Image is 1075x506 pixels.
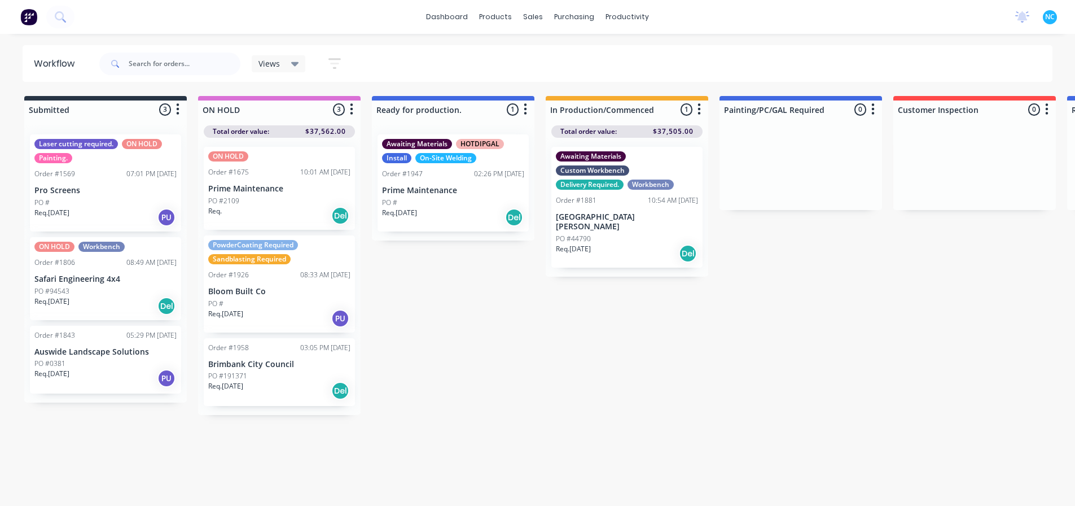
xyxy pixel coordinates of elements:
[300,167,350,177] div: 10:01 AM [DATE]
[34,359,65,369] p: PO #0381
[456,139,504,149] div: HOTDIPGAL
[30,134,181,232] div: Laser cutting required.ON HOLDPainting.Order #156907:01 PM [DATE]Pro ScreensPO #Req.[DATE]PU
[34,274,177,284] p: Safari Engineering 4x4
[126,330,177,341] div: 05:29 PM [DATE]
[34,242,74,252] div: ON HOLD
[34,186,177,195] p: Pro Screens
[122,139,162,149] div: ON HOLD
[34,330,75,341] div: Order #1843
[556,195,596,206] div: Order #1881
[556,244,591,254] p: Req. [DATE]
[34,198,50,208] p: PO #
[34,286,69,296] p: PO #94543
[258,58,280,69] span: Views
[600,8,655,25] div: productivity
[208,381,243,391] p: Req. [DATE]
[551,147,703,268] div: Awaiting MaterialsCustom WorkbenchDelivery Required.WorkbenchOrder #188110:54 AM [DATE][GEOGRAPHI...
[34,169,75,179] div: Order #1569
[517,8,549,25] div: sales
[129,53,240,75] input: Search for orders...
[648,195,698,206] div: 10:54 AM [DATE]
[556,151,626,162] div: Awaiting Materials
[208,240,298,250] div: PowderCoating Required
[30,326,181,394] div: Order #184305:29 PM [DATE]Auswide Landscape SolutionsPO #0381Req.[DATE]PU
[208,309,243,319] p: Req. [DATE]
[208,206,222,216] p: Req.
[560,127,617,137] span: Total order value:
[331,382,349,400] div: Del
[34,369,69,379] p: Req. [DATE]
[556,180,624,190] div: Delivery Required.
[382,198,397,208] p: PO #
[208,167,249,177] div: Order #1675
[549,8,600,25] div: purchasing
[653,127,694,137] span: $37,505.00
[415,153,476,163] div: On-Site Welding
[126,258,177,268] div: 08:49 AM [DATE]
[382,139,452,149] div: Awaiting Materials
[157,297,175,315] div: Del
[420,8,473,25] a: dashboard
[34,258,75,268] div: Order #1806
[208,343,249,353] div: Order #1958
[382,153,411,163] div: Install
[213,127,269,137] span: Total order value:
[204,147,355,230] div: ON HOLDOrder #167510:01 AM [DATE]Prime MaintenancePO #2109Req.Del
[208,151,248,162] div: ON HOLD
[474,169,524,179] div: 02:26 PM [DATE]
[78,242,125,252] div: Workbench
[473,8,517,25] div: products
[378,134,529,232] div: Awaiting MaterialsHOTDIPGALInstallOn-Site WeldingOrder #194702:26 PM [DATE]Prime MaintenancePO #R...
[382,208,417,218] p: Req. [DATE]
[556,234,591,244] p: PO #44790
[300,343,350,353] div: 03:05 PM [DATE]
[34,57,80,71] div: Workflow
[208,270,249,280] div: Order #1926
[505,208,523,226] div: Del
[208,299,223,309] p: PO #
[208,196,239,206] p: PO #2109
[126,169,177,179] div: 07:01 PM [DATE]
[208,287,350,296] p: Bloom Built Co
[382,169,423,179] div: Order #1947
[34,139,118,149] div: Laser cutting required.
[556,165,629,176] div: Custom Workbench
[208,371,247,381] p: PO #191371
[300,270,350,280] div: 08:33 AM [DATE]
[1045,12,1055,22] span: NC
[204,235,355,333] div: PowderCoating RequiredSandblasting RequiredOrder #192608:33 AM [DATE]Bloom Built CoPO #Req.[DATE]PU
[34,208,69,218] p: Req. [DATE]
[679,245,697,263] div: Del
[34,153,72,163] div: Painting.
[157,369,175,387] div: PU
[34,296,69,307] p: Req. [DATE]
[556,212,698,232] p: [GEOGRAPHIC_DATA][PERSON_NAME]
[208,254,291,264] div: Sandblasting Required
[305,127,346,137] span: $37,562.00
[157,208,175,226] div: PU
[204,338,355,406] div: Order #195803:05 PM [DATE]Brimbank City CouncilPO #191371Req.[DATE]Del
[208,184,350,194] p: Prime Maintenance
[331,207,349,225] div: Del
[30,237,181,320] div: ON HOLDWorkbenchOrder #180608:49 AM [DATE]Safari Engineering 4x4PO #94543Req.[DATE]Del
[208,360,350,369] p: Brimbank City Council
[628,180,674,190] div: Workbench
[382,186,524,195] p: Prime Maintenance
[34,347,177,357] p: Auswide Landscape Solutions
[331,309,349,328] div: PU
[20,8,37,25] img: Factory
